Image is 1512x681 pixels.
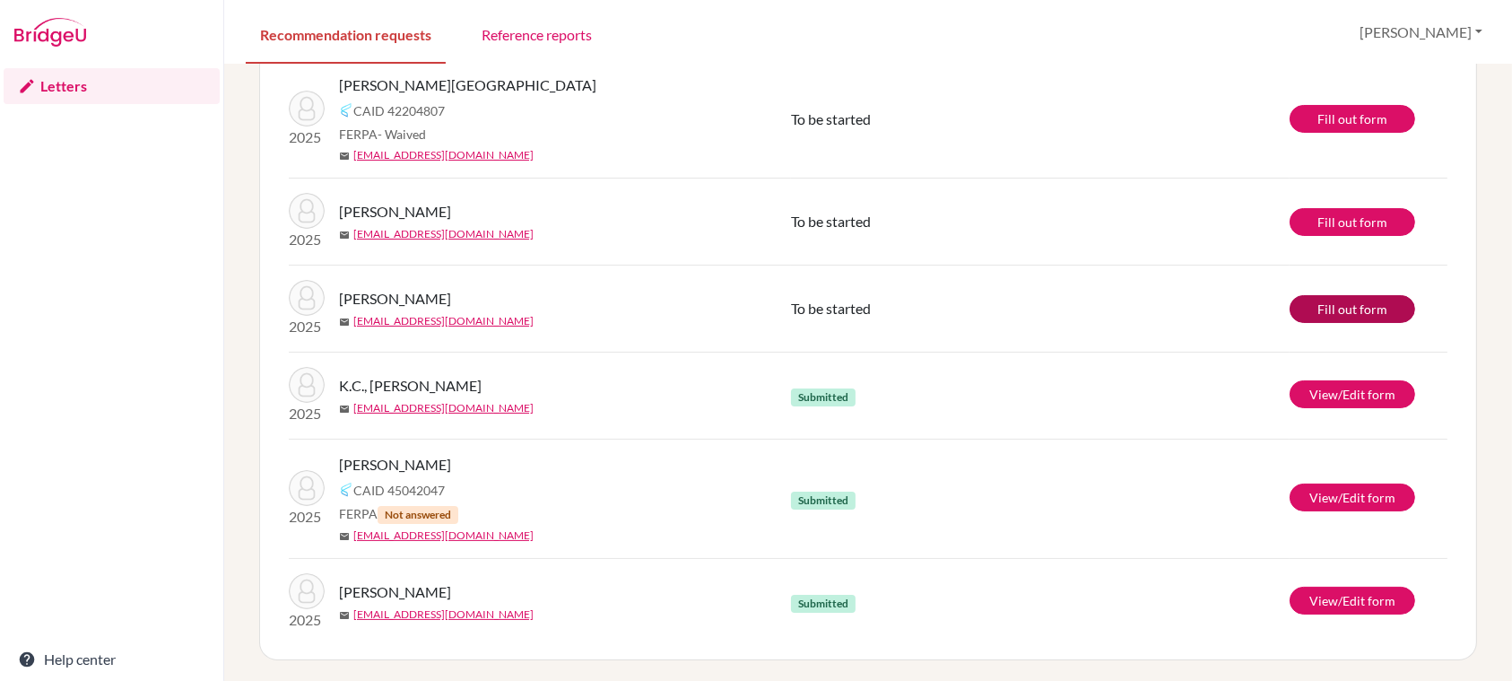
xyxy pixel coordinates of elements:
[289,193,325,229] img: Chaudhary, Nisha
[289,403,325,424] p: 2025
[791,300,871,317] span: To be started
[339,375,482,397] span: K.C., [PERSON_NAME]
[1290,484,1415,511] a: View/Edit form
[339,483,353,497] img: Common App logo
[289,506,325,528] p: 2025
[1290,105,1415,133] a: Fill out form
[339,74,596,96] span: [PERSON_NAME][GEOGRAPHIC_DATA]
[339,454,451,476] span: [PERSON_NAME]
[339,504,458,524] span: FERPA
[378,506,458,524] span: Not answered
[791,213,871,230] span: To be started
[339,201,451,223] span: [PERSON_NAME]
[339,288,451,310] span: [PERSON_NAME]
[353,400,534,416] a: [EMAIL_ADDRESS][DOMAIN_NAME]
[339,103,353,118] img: Common App logo
[1290,295,1415,323] a: Fill out form
[339,581,451,603] span: [PERSON_NAME]
[353,101,445,120] span: CAID 42204807
[1290,587,1415,615] a: View/Edit form
[378,127,426,142] span: - Waived
[339,610,350,621] span: mail
[1290,380,1415,408] a: View/Edit form
[339,404,350,415] span: mail
[289,91,325,127] img: Adhikari, Suraj
[4,642,220,677] a: Help center
[353,528,534,544] a: [EMAIL_ADDRESS][DOMAIN_NAME]
[289,316,325,337] p: 2025
[289,470,325,506] img: Ghimire, Samiksha
[791,595,856,613] span: Submitted
[339,317,350,327] span: mail
[246,3,446,65] a: Recommendation requests
[339,151,350,162] span: mail
[791,492,856,510] span: Submitted
[353,226,534,242] a: [EMAIL_ADDRESS][DOMAIN_NAME]
[289,229,325,250] p: 2025
[353,313,534,329] a: [EMAIL_ADDRESS][DOMAIN_NAME]
[1290,208,1415,236] a: Fill out form
[353,147,534,163] a: [EMAIL_ADDRESS][DOMAIN_NAME]
[353,481,445,500] span: CAID 45042047
[791,110,871,127] span: To be started
[4,68,220,104] a: Letters
[339,125,426,144] span: FERPA
[1351,15,1490,49] button: [PERSON_NAME]
[339,230,350,240] span: mail
[289,280,325,316] img: Chaudhary, Nisha
[791,389,856,406] span: Submitted
[353,607,534,623] a: [EMAIL_ADDRESS][DOMAIN_NAME]
[339,531,350,542] span: mail
[289,573,325,609] img: Bhandari, Nisha
[14,18,86,47] img: Bridge-U
[289,367,325,403] img: K.C., Nischal
[289,609,325,631] p: 2025
[289,127,325,148] p: 2025
[467,3,606,65] a: Reference reports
